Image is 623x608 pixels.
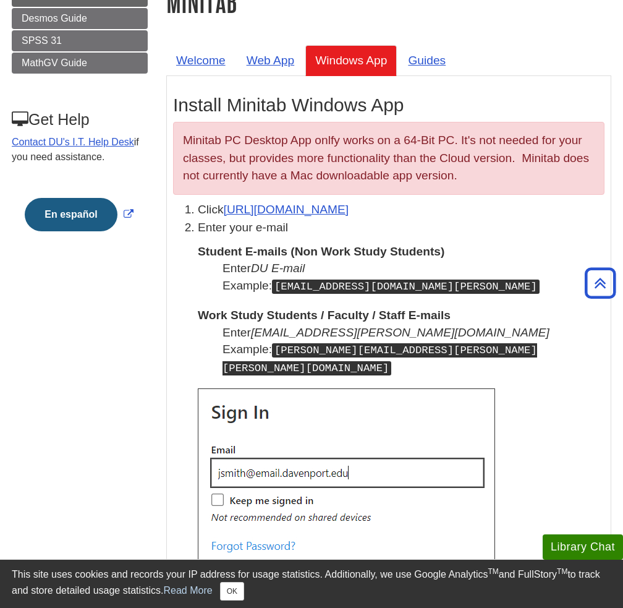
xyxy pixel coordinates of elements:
span: MathGV Guide [22,58,87,68]
dt: Student E-mails (Non Work Study Students) [198,243,604,260]
a: Guides [398,45,456,75]
i: [EMAIL_ADDRESS][PERSON_NAME][DOMAIN_NAME] [251,326,549,339]
a: Web App [237,45,305,75]
dt: Work Study Students / Faculty / Staff E-mails [198,307,604,323]
a: MathGV Guide [12,53,148,74]
button: Close [220,582,244,601]
kbd: [EMAIL_ADDRESS][DOMAIN_NAME][PERSON_NAME] [272,280,540,294]
h3: Get Help [12,111,146,129]
button: Library Chat [543,534,623,560]
li: Click [198,201,604,219]
button: En español [25,198,117,231]
a: Back to Top [580,275,620,291]
p: Enter your e-mail [198,219,604,237]
kbd: [PERSON_NAME][EMAIL_ADDRESS][PERSON_NAME][PERSON_NAME][DOMAIN_NAME] [222,343,537,375]
sup: TM [488,567,498,576]
a: Welcome [166,45,235,75]
dd: Enter Example: [222,260,604,294]
a: SPSS 31 [12,30,148,51]
a: [URL][DOMAIN_NAME] [224,203,349,216]
div: This site uses cookies and records your IP address for usage statistics. Additionally, we use Goo... [12,567,611,601]
h2: Install Minitab Windows App [173,95,604,116]
dd: Enter Example: [222,324,604,377]
i: DU E-mail [251,262,305,275]
a: Windows App [305,45,397,75]
sup: TM [557,567,567,576]
a: Read More [163,585,212,596]
div: Minitab PC Desktop App onlfy works on a 64-Bit PC. It's not needed for your classes, but provides... [173,122,604,195]
span: Desmos Guide [22,13,87,24]
p: if you need assistance. [12,135,146,165]
span: SPSS 31 [22,35,62,46]
a: Link opens in new window [22,209,136,220]
a: Desmos Guide [12,8,148,29]
a: Contact DU's I.T. Help Desk [12,137,134,147]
